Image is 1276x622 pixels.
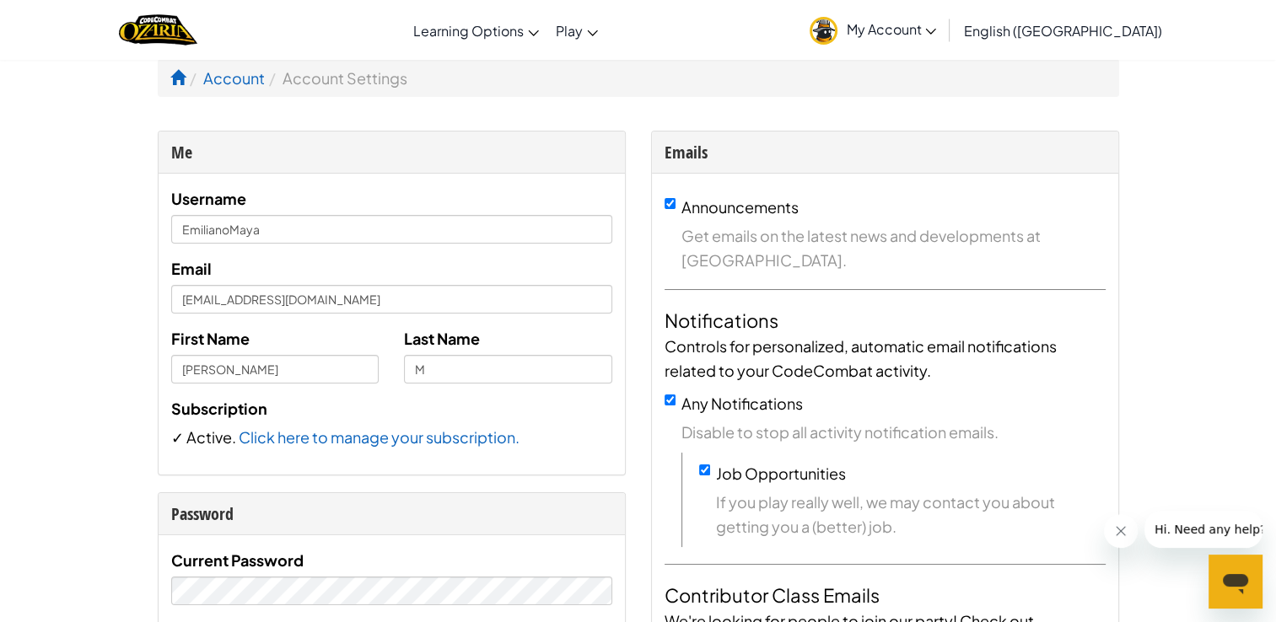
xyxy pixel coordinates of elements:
[665,307,1106,334] h4: Notifications
[10,12,121,25] span: Hi. Need any help?
[404,326,480,351] label: Last Name
[171,259,212,278] span: Email
[801,3,945,56] a: My Account
[665,140,1106,164] div: Emails
[265,66,407,90] li: Account Settings
[171,396,267,421] label: Subscription
[1209,555,1263,609] iframe: Button to launch messaging window
[547,8,606,53] a: Play
[171,501,612,526] div: Password
[681,197,799,217] label: Announcements
[405,8,547,53] a: Learning Options
[171,140,612,164] div: Me
[119,13,197,47] a: Ozaria by CodeCombat logo
[681,394,803,413] label: Any Notifications
[955,8,1170,53] a: English ([GEOGRAPHIC_DATA])
[846,20,936,38] span: My Account
[239,427,520,447] a: Click here to manage your subscription.
[716,490,1106,539] span: If you play really well, we may contact you about getting you a (better) job.
[681,223,1106,272] span: Get emails on the latest news and developments at [GEOGRAPHIC_DATA].
[681,420,1106,444] span: Disable to stop all activity notification emails.
[716,464,846,483] label: Job Opportunities
[171,548,304,572] label: Current Password
[1144,511,1263,548] iframe: Message from company
[665,582,1106,609] h4: Contributor Class Emails
[186,427,232,447] span: Active
[1104,514,1138,548] iframe: Close message
[556,22,583,40] span: Play
[413,22,524,40] span: Learning Options
[171,326,250,351] label: First Name
[810,17,837,45] img: avatar
[963,22,1161,40] span: English ([GEOGRAPHIC_DATA])
[232,427,239,447] span: .
[171,427,186,447] span: ✓
[203,68,265,88] a: Account
[171,186,246,211] label: Username
[119,13,197,47] img: Home
[665,336,1057,380] span: Controls for personalized, automatic email notifications related to your CodeCombat activity.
